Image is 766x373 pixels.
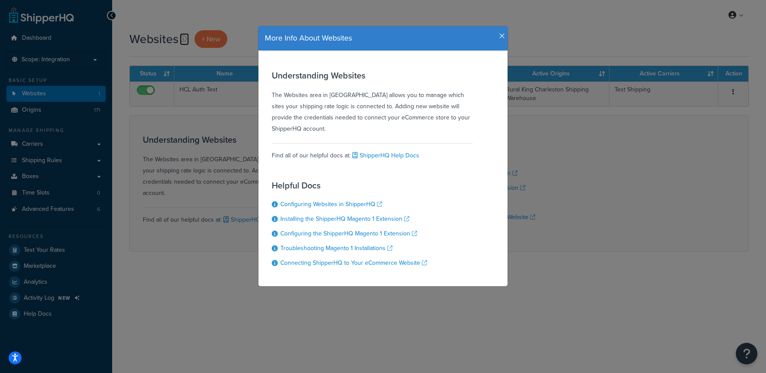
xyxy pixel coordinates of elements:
[272,71,473,135] div: The Websites area in [GEOGRAPHIC_DATA] allows you to manage which sites your shipping rate logic ...
[272,181,427,190] h3: Helpful Docs
[280,200,382,209] a: Configuring Websites in ShipperHQ
[280,229,417,238] a: Configuring the ShipperHQ Magento 1 Extension
[280,214,409,223] a: Installing the ShipperHQ Magento 1 Extension
[280,244,392,253] a: Troubleshooting Magento 1 Installations
[272,71,473,80] h3: Understanding Websites
[265,33,501,44] h4: More Info About Websites
[272,143,473,161] div: Find all of our helpful docs at:
[280,258,427,267] a: Connecting ShipperHQ to Your eCommerce Website
[351,151,419,160] a: ShipperHQ Help Docs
